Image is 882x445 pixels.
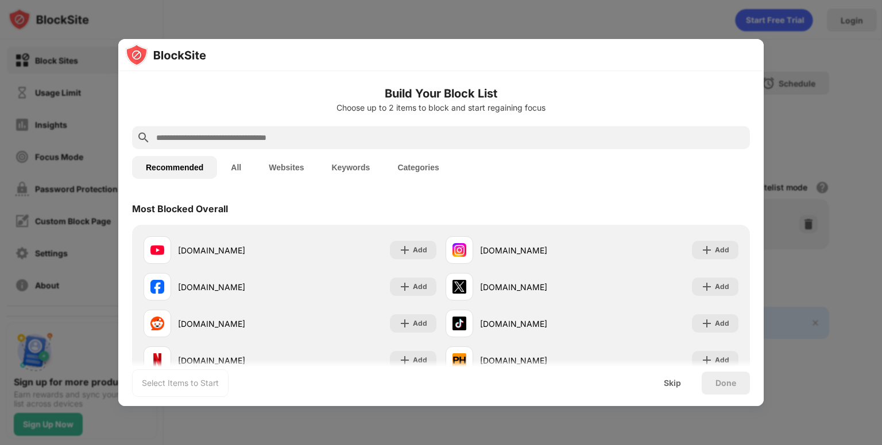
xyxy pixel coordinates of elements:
div: [DOMAIN_NAME] [480,244,592,256]
img: search.svg [137,131,150,145]
button: Keywords [318,156,384,179]
div: [DOMAIN_NAME] [178,354,290,366]
button: Recommended [132,156,217,179]
img: favicons [150,243,164,257]
div: Skip [664,378,681,388]
h6: Build Your Block List [132,85,750,102]
button: All [217,156,255,179]
div: Select Items to Start [142,377,219,389]
div: Choose up to 2 items to block and start regaining focus [132,103,750,112]
div: Add [413,281,427,292]
div: [DOMAIN_NAME] [178,244,290,256]
div: [DOMAIN_NAME] [480,281,592,293]
button: Websites [255,156,318,179]
button: Categories [384,156,452,179]
div: Add [413,354,427,366]
img: logo-blocksite.svg [125,44,206,67]
img: favicons [452,280,466,294]
div: Add [715,318,729,329]
div: Add [413,318,427,329]
img: favicons [452,353,466,367]
div: [DOMAIN_NAME] [480,318,592,330]
img: favicons [150,317,164,330]
div: Most Blocked Overall [132,203,228,214]
div: Done [715,378,736,388]
div: [DOMAIN_NAME] [480,354,592,366]
img: favicons [150,353,164,367]
img: favicons [150,280,164,294]
div: [DOMAIN_NAME] [178,318,290,330]
div: Add [413,244,427,256]
div: Add [715,281,729,292]
img: favicons [452,317,466,330]
div: [DOMAIN_NAME] [178,281,290,293]
div: Add [715,354,729,366]
div: Add [715,244,729,256]
img: favicons [452,243,466,257]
